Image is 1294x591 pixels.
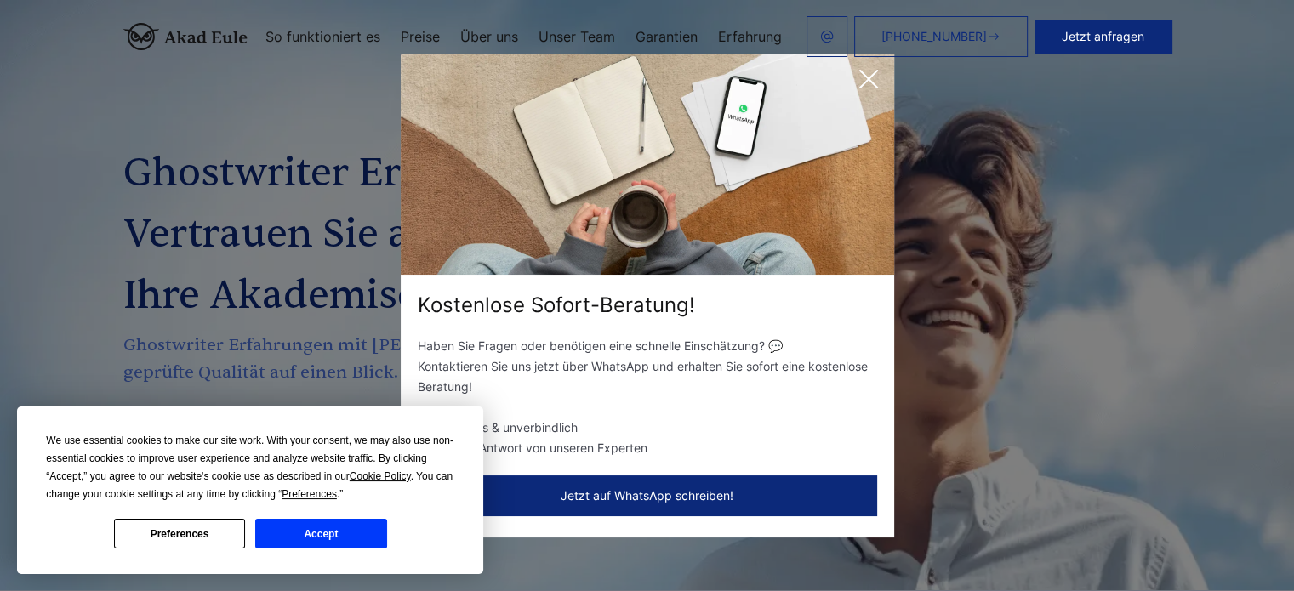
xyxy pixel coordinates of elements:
[114,519,245,548] button: Preferences
[401,54,894,275] img: exit
[255,519,386,548] button: Accept
[123,23,248,50] img: logo
[718,30,782,43] a: Erfahrung
[282,488,337,500] span: Preferences
[460,30,518,43] a: Über uns
[265,30,380,43] a: So funktioniert es
[418,418,877,438] li: ✅ Kostenlos & unverbindlich
[418,336,877,397] p: Haben Sie Fragen oder benötigen eine schnelle Einschätzung? 💬 Kontaktieren Sie uns jetzt über Wha...
[1035,20,1171,54] button: Jetzt anfragen
[418,438,877,458] li: ✅ Direkte Antwort von unseren Experten
[418,475,877,516] button: Jetzt auf WhatsApp schreiben!
[820,30,834,43] img: email
[46,432,454,503] div: We use essential cookies to make our site work. With your consent, we may also use non-essential ...
[401,30,440,43] a: Preise
[17,406,483,574] div: Cookie Consent Prompt
[854,16,1028,57] a: [PHONE_NUMBER]
[636,30,698,43] a: Garantien
[539,30,615,43] a: Unser Team
[350,470,411,482] span: Cookie Policy
[881,30,987,43] span: [PHONE_NUMBER]
[401,292,894,319] div: Kostenlose Sofort-Beratung!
